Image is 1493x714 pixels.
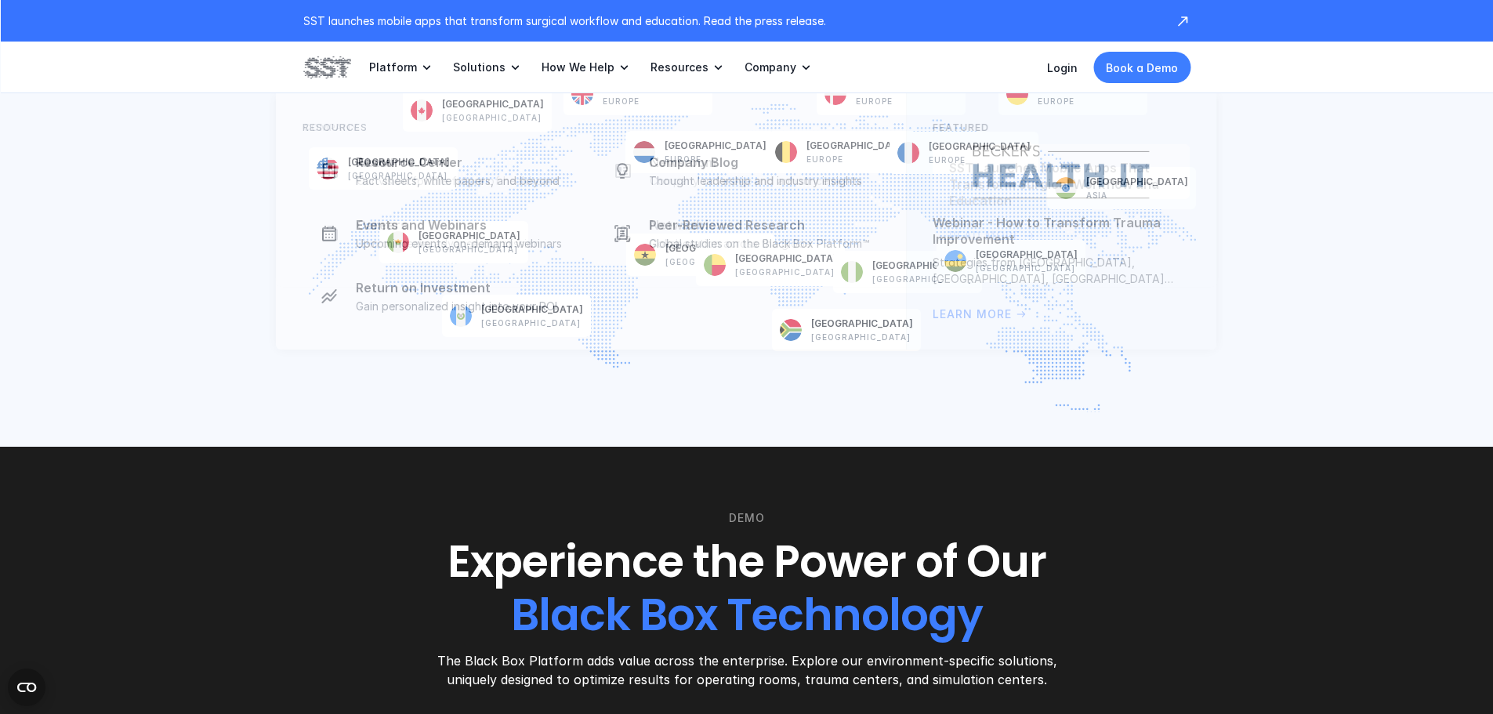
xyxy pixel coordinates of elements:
span: arrow_right_alt [1024,230,1036,242]
p: Company coverage and announcements [650,174,871,188]
p: Network [650,217,871,234]
p: Resources [650,60,708,74]
p: Join our team, advance our mission [357,237,578,251]
p: [GEOGRAPHIC_DATA] [481,317,581,329]
a: Platform [369,42,434,93]
p: [GEOGRAPHIC_DATA] [811,317,913,331]
p: The Black Box Platform adds value across the enterprise. Explore our environment-specific solutio... [433,651,1060,689]
button: Open CMP widget [8,669,45,706]
img: Briefcase icon [321,224,339,243]
p: FEATURED [933,120,990,135]
a: SST Launches Mobile Apps That Transform Surgical Workflow and EducationRead Morearrow_right_alt [933,144,1190,260]
span: Black Box Technology [511,585,983,646]
p: SST Launches Mobile Apps That Transform Surgical Workflow and Education [949,160,1175,208]
img: SST logo [303,54,350,81]
span: Experience the Power of Our [448,532,1046,593]
p: About [357,154,578,171]
p: DEMO [729,509,765,527]
p: Read More [949,227,1020,245]
a: Briefcase iconCareersJoin our team, advance our mission [303,207,587,260]
p: Our vision for the future of healthcare [357,174,578,188]
a: Login [1047,61,1078,74]
p: Platform [369,60,417,74]
a: Newspaper iconNewsroomCompany coverage and announcements [596,144,880,198]
p: Newsroom [650,154,871,171]
p: How We Help [542,60,614,74]
p: Company [303,120,359,135]
a: Network iconNetworkCollaboration across the globe [596,207,880,260]
p: [GEOGRAPHIC_DATA] [811,331,911,343]
a: Book a Demo [1093,52,1190,83]
a: Company iconAboutOur vision for the future of healthcare [303,144,587,198]
img: Newspaper icon [614,161,632,180]
p: [GEOGRAPHIC_DATA] [481,303,583,317]
p: Solutions [453,60,506,74]
img: Guatemala flag [450,305,472,327]
img: Network icon [614,224,632,243]
p: Book a Demo [1106,60,1178,76]
p: Collaboration across the globe [650,237,871,251]
p: SST launches mobile apps that transform surgical workflow and education. Read the press release. [303,13,1159,29]
img: South Africa flag [780,319,802,341]
p: Careers [357,217,578,234]
img: Company icon [321,161,339,180]
p: Company [745,60,796,74]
